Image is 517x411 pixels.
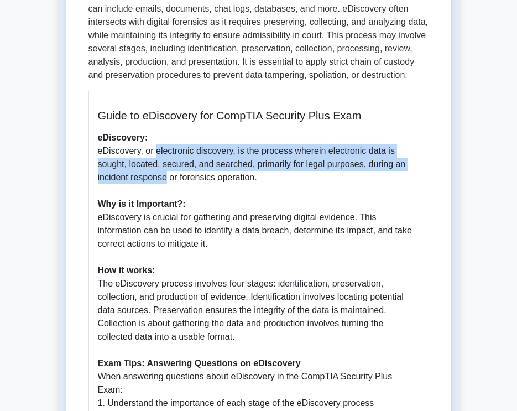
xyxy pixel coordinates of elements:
[98,109,420,122] h5: Guide to eDiscovery for CompTIA Security Plus Exam
[98,266,155,275] b: How it works:
[98,133,148,142] b: eDiscovery:
[98,199,186,209] b: Why is it Important?:
[98,358,301,368] b: Exam Tips: Answering Questions on eDiscovery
